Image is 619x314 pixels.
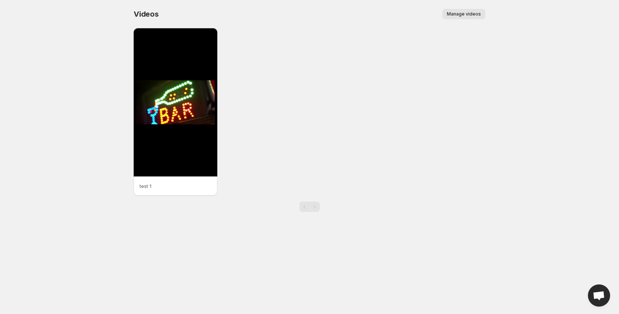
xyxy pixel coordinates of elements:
nav: Pagination [300,202,320,212]
button: Manage videos [442,9,485,19]
span: Videos [134,10,159,18]
span: Manage videos [447,11,481,17]
a: Open chat [588,284,610,307]
p: test 1 [140,182,211,190]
